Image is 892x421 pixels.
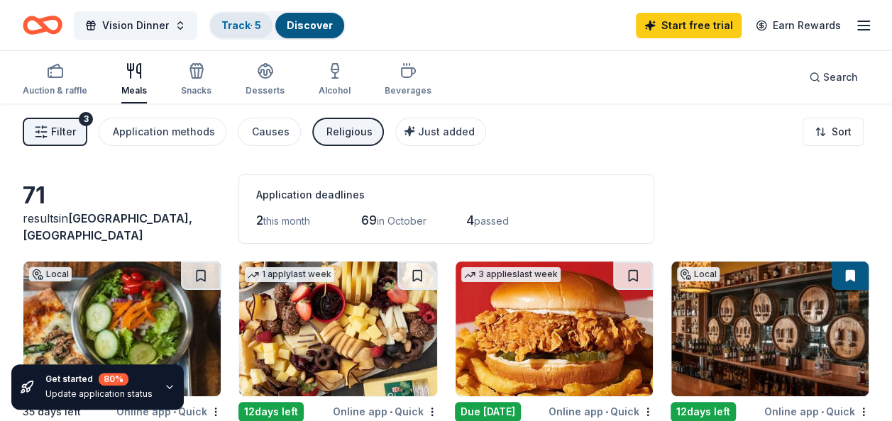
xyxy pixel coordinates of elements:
[821,406,824,417] span: •
[326,123,373,140] div: Religious
[832,123,852,140] span: Sort
[418,125,475,137] span: Just added
[319,85,351,96] div: Alcohol
[113,123,215,140] div: Application methods
[245,267,334,282] div: 1 apply last week
[456,262,653,396] img: Image for KBP Foods
[677,267,720,281] div: Local
[287,19,333,31] a: Discover
[23,9,62,42] a: Home
[45,373,153,386] div: Get started
[246,57,285,103] button: Desserts
[466,213,474,228] span: 4
[385,85,431,96] div: Beverages
[23,181,221,210] div: 71
[23,85,87,96] div: Auction & raffle
[23,211,192,242] span: [GEOGRAPHIC_DATA], [GEOGRAPHIC_DATA]
[764,403,869,420] div: Online app Quick
[361,213,377,228] span: 69
[99,373,128,386] div: 80 %
[319,57,351,103] button: Alcohol
[803,118,864,146] button: Sort
[377,215,426,227] span: in October
[74,11,197,40] button: Vision Dinner
[747,13,849,38] a: Earn Rewards
[23,118,87,146] button: Filter3
[51,123,76,140] span: Filter
[23,211,192,242] span: in
[385,57,431,103] button: Beverages
[263,215,310,227] span: this month
[252,123,290,140] div: Causes
[461,267,561,282] div: 3 applies last week
[102,17,169,34] span: Vision Dinner
[474,215,509,227] span: passed
[823,69,858,86] span: Search
[23,57,87,103] button: Auction & raffle
[238,118,301,146] button: Causes
[79,112,93,126] div: 3
[221,19,261,31] a: Track· 5
[29,267,72,281] div: Local
[256,186,637,203] div: Application deadlines
[605,406,608,417] span: •
[239,262,436,396] img: Image for Gordon Food Service Store
[121,57,147,103] button: Meals
[333,403,438,420] div: Online app Quick
[671,262,869,396] img: Image for City Winery (Nashville)
[99,118,226,146] button: Application methods
[549,403,654,420] div: Online app Quick
[181,85,211,96] div: Snacks
[181,57,211,103] button: Snacks
[246,85,285,96] div: Desserts
[121,85,147,96] div: Meals
[395,118,486,146] button: Just added
[23,262,221,396] img: Image for Rock'n Dough Pizza + Brewery (Nashville)
[798,63,869,91] button: Search
[45,388,153,400] div: Update application status
[23,210,221,244] div: results
[312,118,384,146] button: Religious
[390,406,392,417] span: •
[256,213,263,228] span: 2
[209,11,346,40] button: Track· 5Discover
[636,13,742,38] a: Start free trial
